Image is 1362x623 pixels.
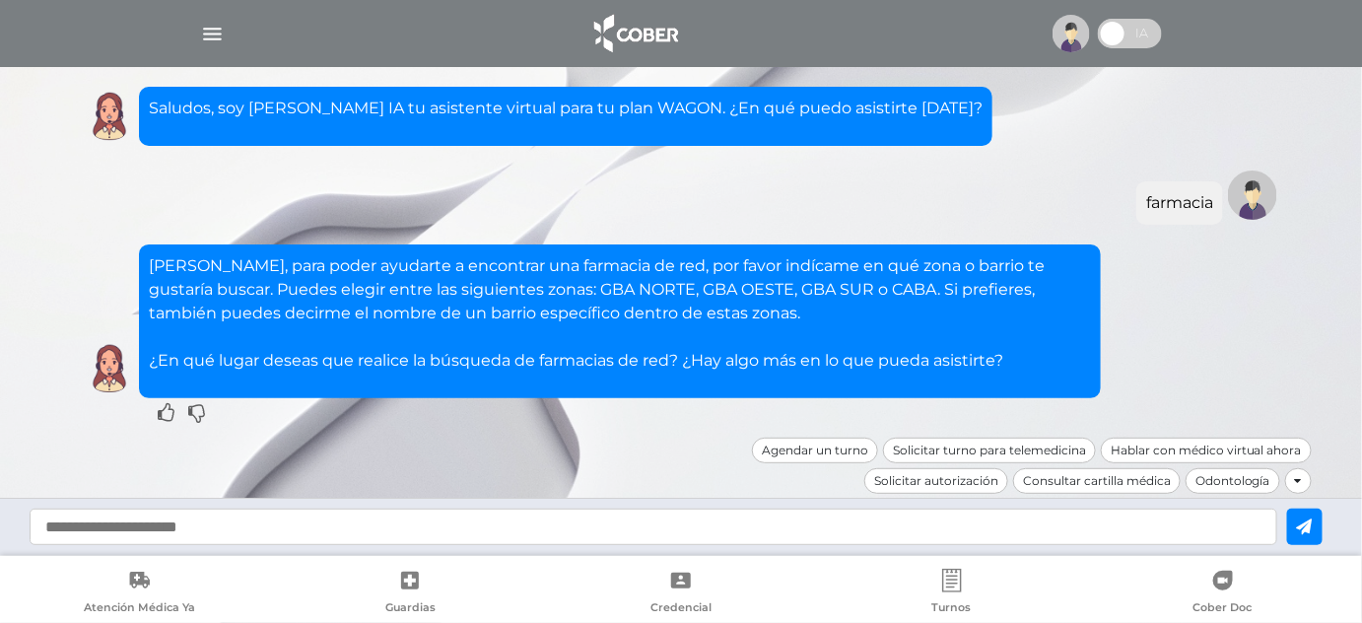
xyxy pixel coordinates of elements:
span: Turnos [932,600,972,618]
a: Atención Médica Ya [4,569,275,619]
div: farmacia [1146,191,1213,215]
span: Cober Doc [1193,600,1253,618]
div: Agendar un turno [752,438,878,463]
p: Saludos, soy [PERSON_NAME] IA tu asistente virtual para tu plan WAGON. ¿En qué puedo asistirte [D... [149,97,983,120]
div: Consultar cartilla médica [1013,468,1181,494]
a: Credencial [546,569,817,619]
span: Guardias [385,600,436,618]
img: logo_cober_home-white.png [583,10,687,57]
img: Cober IA [85,344,134,393]
div: Solicitar autorización [864,468,1008,494]
div: Hablar con médico virtual ahora [1101,438,1312,463]
span: Atención Médica Ya [84,600,195,618]
a: Cober Doc [1087,569,1358,619]
img: Tu imagen [1228,171,1277,220]
div: Odontología [1186,468,1280,494]
p: [PERSON_NAME], para poder ayudarte a encontrar una farmacia de red, por favor indícame en qué zon... [149,254,1091,373]
img: Cober IA [85,92,134,141]
a: Guardias [275,569,546,619]
span: Credencial [650,600,712,618]
div: Solicitar turno para telemedicina [883,438,1096,463]
img: profile-placeholder.svg [1053,15,1090,52]
img: Cober_menu-lines-white.svg [200,22,225,46]
a: Turnos [816,569,1087,619]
